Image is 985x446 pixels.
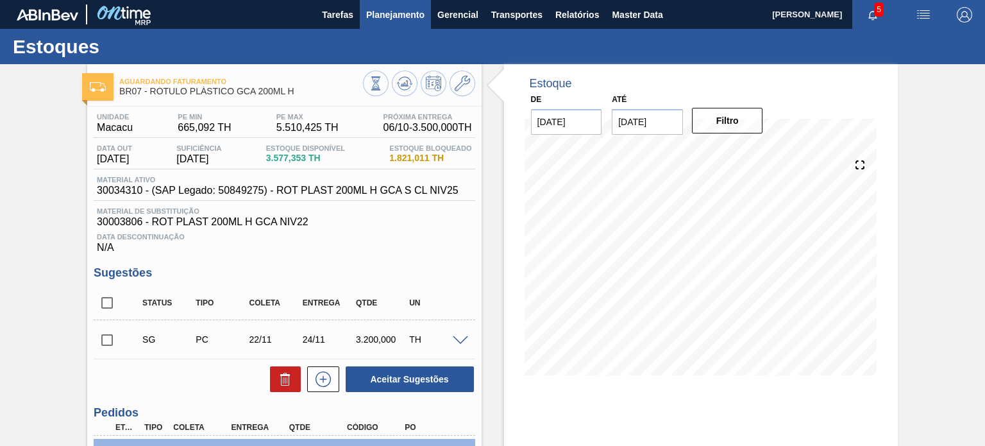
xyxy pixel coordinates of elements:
[276,113,339,121] span: PE MAX
[366,7,425,22] span: Planejamento
[276,122,339,133] span: 5.510,425 TH
[406,298,464,307] div: UN
[119,87,362,96] span: BR07 - RÓTULO PLÁSTICO GCA 200ML H
[612,95,627,104] label: Até
[299,334,358,345] div: 24/11/2025
[531,109,602,135] input: dd/mm/yyyy
[246,334,305,345] div: 22/11/2025
[170,423,233,432] div: Coleta
[112,423,141,432] div: Etapa
[17,9,78,21] img: TNhmsLtSVTkK8tSr43FrP2fwEKptu5GPRR3wAAAABJRU5ErkJggg==
[421,71,446,96] button: Programar Estoque
[389,144,471,152] span: Estoque Bloqueado
[437,7,478,22] span: Gerencial
[874,3,884,17] span: 5
[383,113,472,121] span: Próxima Entrega
[612,109,683,135] input: dd/mm/yyyy
[139,298,198,307] div: Status
[141,423,170,432] div: Tipo
[392,71,417,96] button: Atualizar Gráfico
[264,366,301,392] div: Excluir Sugestões
[246,298,305,307] div: Coleta
[97,216,471,228] span: 30003806 - ROT PLAST 200ML H GCA NIV22
[401,423,465,432] div: PO
[97,113,133,121] span: Unidade
[139,334,198,345] div: Sugestão Criada
[97,207,471,215] span: Material de Substituição
[555,7,599,22] span: Relatórios
[90,82,106,92] img: Ícone
[176,144,221,152] span: Suficiência
[94,406,475,420] h3: Pedidos
[612,7,662,22] span: Master Data
[13,39,240,54] h1: Estoques
[389,153,471,163] span: 1.821,011 TH
[957,7,972,22] img: Logout
[266,144,345,152] span: Estoque Disponível
[94,228,475,253] div: N/A
[97,185,459,196] span: 30034310 - (SAP Legado: 50849275) - ROT PLAST 200ML H GCA S CL NIV25
[119,78,362,85] span: Aguardando Faturamento
[339,365,475,393] div: Aceitar Sugestões
[450,71,475,96] button: Ir ao Master Data / Geral
[299,298,358,307] div: Entrega
[346,366,474,392] button: Aceitar Sugestões
[353,298,411,307] div: Qtde
[322,7,353,22] span: Tarefas
[192,334,251,345] div: Pedido de Compra
[97,122,133,133] span: Macacu
[363,71,389,96] button: Visão Geral dos Estoques
[97,176,459,184] span: Material ativo
[530,77,572,90] div: Estoque
[178,122,231,133] span: 665,092 TH
[97,233,471,241] span: Data Descontinuação
[406,334,464,345] div: TH
[97,153,132,165] span: [DATE]
[916,7,931,22] img: userActions
[228,423,292,432] div: Entrega
[301,366,339,392] div: Nova sugestão
[531,95,542,104] label: De
[491,7,543,22] span: Transportes
[266,153,345,163] span: 3.577,353 TH
[353,334,411,345] div: 3.200,000
[94,266,475,280] h3: Sugestões
[692,108,763,133] button: Filtro
[344,423,407,432] div: Código
[286,423,349,432] div: Qtde
[178,113,231,121] span: PE MIN
[176,153,221,165] span: [DATE]
[383,122,472,133] span: 06/10 - 3.500,000 TH
[852,6,893,24] button: Notificações
[97,144,132,152] span: Data out
[192,298,251,307] div: Tipo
